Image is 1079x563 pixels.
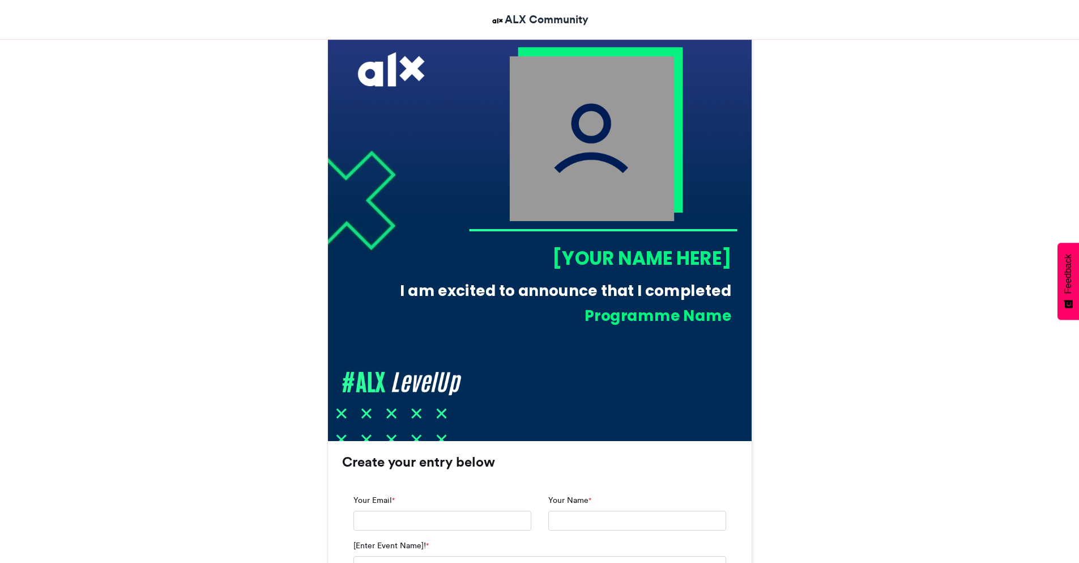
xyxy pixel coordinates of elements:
img: ALX Community [491,14,505,28]
label: Your Name [548,494,591,506]
h3: Create your entry below [342,455,737,469]
label: [Enter Event Name]! [353,540,429,552]
label: Your Email [353,494,395,506]
img: Background [328,17,752,441]
span: Feedback [1063,254,1073,294]
div: [YOUR NAME HERE] [468,245,731,271]
a: ALX Community [491,11,588,28]
div: I am excited to announce that I completed [390,280,731,301]
div: Programme Name [407,305,731,326]
img: user_filled.png [509,56,674,221]
button: Feedback - Show survey [1057,243,1079,320]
